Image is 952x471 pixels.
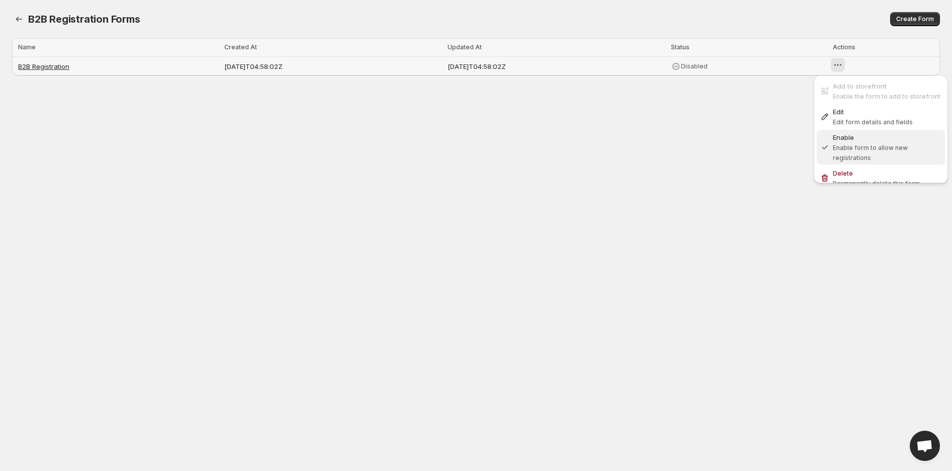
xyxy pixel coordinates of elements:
[445,57,668,76] td: [DATE]T04:58:02Z
[833,93,940,100] span: Enable the form to add to storefront
[833,132,942,142] div: Enable
[671,43,689,51] span: Status
[833,168,942,178] div: Delete
[448,43,482,51] span: Updated At
[224,43,257,51] span: Created At
[681,62,708,70] span: Disabled
[833,144,908,162] span: Enable form to allow new registrations
[18,62,69,70] a: B2B Registration
[221,57,445,76] td: [DATE]T04:58:02Z
[833,107,942,117] div: Edit
[833,180,920,187] span: Permanently delete this form
[28,13,140,25] span: B2B Registration Forms
[833,81,942,91] div: Add to storefront
[890,12,940,26] button: Create Form
[833,118,913,126] span: Edit form details and fields
[12,12,26,26] button: Back to dashboard
[18,43,36,51] span: Name
[896,15,934,23] span: Create Form
[910,431,940,461] div: Open chat
[833,43,855,51] span: Actions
